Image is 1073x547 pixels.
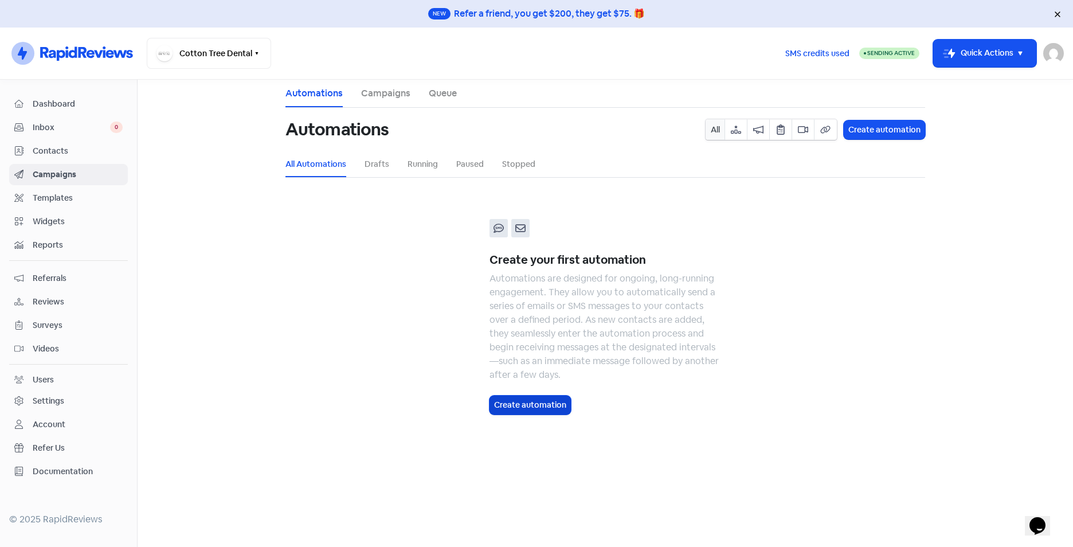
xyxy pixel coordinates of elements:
a: Surveys [9,315,128,336]
span: Referrals [33,272,123,284]
div: Create your first automation [489,251,721,268]
span: SMS credits used [785,48,849,60]
span: Sending Active [867,49,915,57]
a: Reviews [9,291,128,312]
button: Cotton Tree Dental [147,38,271,69]
a: SMS credits used [776,46,859,58]
span: New [428,8,451,19]
span: Contacts [33,145,123,157]
a: Users [9,369,128,390]
a: Dashboard [9,93,128,115]
a: Running [408,158,438,170]
span: Dashboard [33,98,123,110]
span: Reviews [33,296,123,308]
span: Refer Us [33,442,123,454]
span: 0 [110,122,123,133]
a: Settings [9,390,128,412]
a: Documentation [9,461,128,482]
span: Widgets [33,216,123,228]
a: Contacts [9,140,128,162]
a: Inbox 0 [9,117,128,138]
a: Drafts [365,158,389,170]
div: Users [33,374,54,386]
a: Widgets [9,211,128,232]
div: Account [33,419,65,431]
span: Campaigns [33,169,123,181]
a: Sending Active [859,46,919,60]
a: Account [9,414,128,435]
span: Templates [33,192,123,204]
span: Documentation [33,466,123,478]
div: © 2025 RapidReviews [9,513,128,526]
img: User [1043,43,1064,64]
iframe: chat widget [1025,501,1062,536]
h1: Automations [285,111,389,148]
button: Create automation [844,120,925,139]
button: All [706,119,725,140]
span: Surveys [33,319,123,331]
a: Referrals [9,268,128,289]
a: All Automations [285,158,346,170]
div: Settings [33,395,64,407]
a: Refer Us [9,437,128,459]
a: Templates [9,187,128,209]
a: Videos [9,338,128,360]
span: Reports [33,239,123,251]
div: Automations are designed for ongoing, long-running engagement. They allow you to automatically se... [489,272,721,382]
div: Refer a friend, you get $200, they get $75. 🎁 [454,7,645,21]
a: Stopped [502,158,535,170]
a: Queue [429,87,457,100]
span: Videos [33,343,123,355]
a: Automations [285,87,343,100]
span: Inbox [33,122,110,134]
a: Campaigns [361,87,410,100]
a: Campaigns [9,164,128,185]
button: Create automation [489,396,571,415]
a: Reports [9,235,128,256]
a: Paused [456,158,484,170]
button: Quick Actions [933,40,1036,67]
